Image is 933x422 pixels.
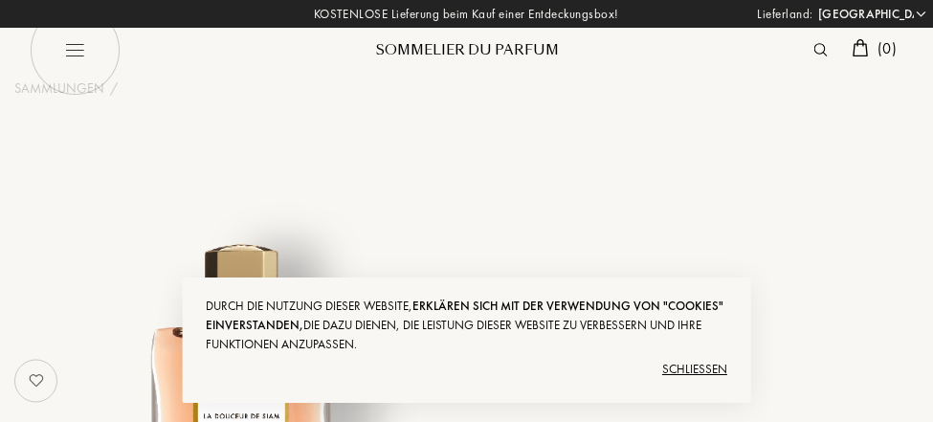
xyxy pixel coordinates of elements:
div: Schließen [206,354,727,385]
div: Durch die Nutzung dieser Website, die dazu dienen, die Leistung dieser Website zu verbessern und ... [206,297,727,354]
span: erklären sich mit der Verwendung von "Cookies" einverstanden, [206,298,723,333]
span: Lieferland: [757,5,813,24]
a: Sammlungen [14,78,104,99]
div: Sommelier du Parfum [352,40,582,60]
span: ( 0 ) [877,38,897,58]
img: burger_black.png [29,5,120,96]
img: search_icn.svg [814,43,828,56]
img: no_like_p.png [17,362,56,400]
img: cart.svg [853,39,868,56]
